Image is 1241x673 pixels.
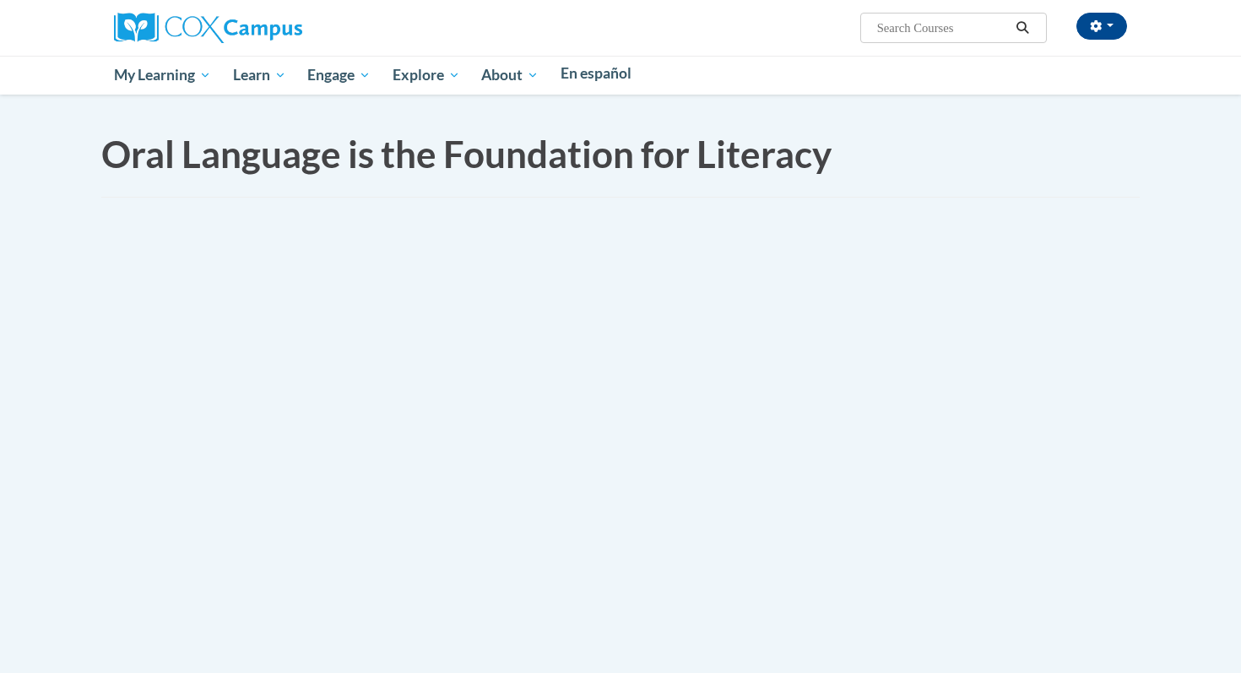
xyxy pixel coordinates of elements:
a: Explore [382,56,471,95]
span: Engage [307,65,371,85]
button: Search [1011,18,1036,38]
a: Learn [222,56,297,95]
span: My Learning [114,65,211,85]
a: Cox Campus [114,19,302,34]
a: Engage [296,56,382,95]
span: Explore [393,65,460,85]
span: About [481,65,539,85]
span: Learn [233,65,286,85]
a: My Learning [103,56,222,95]
span: En español [561,64,631,82]
div: Main menu [89,56,1152,95]
i:  [1016,22,1031,35]
button: Account Settings [1076,13,1127,40]
span: Oral Language is the Foundation for Literacy [101,132,832,176]
input: Search Courses [875,18,1011,38]
a: About [471,56,550,95]
img: Cox Campus [114,13,302,43]
a: En español [550,56,642,91]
